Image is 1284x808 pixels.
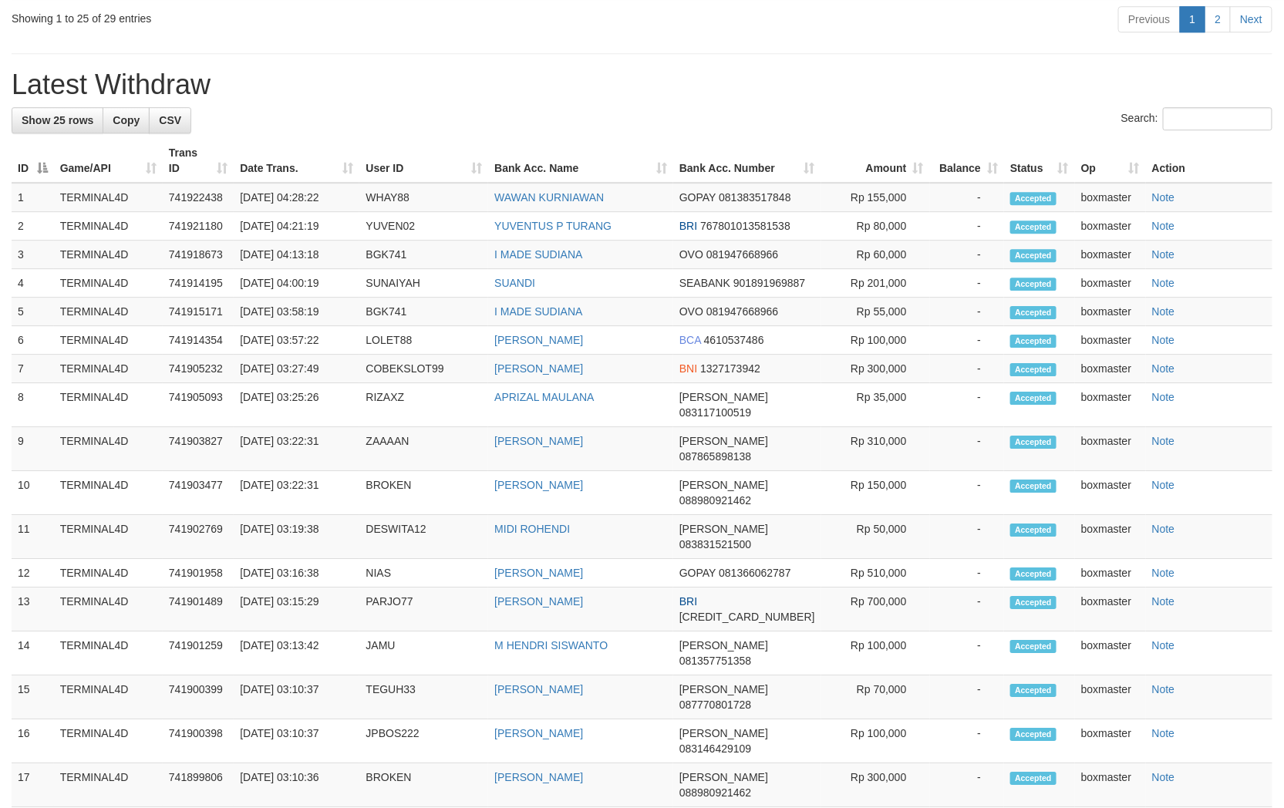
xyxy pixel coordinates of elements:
th: User ID: activate to sort column ascending [359,139,488,183]
a: [PERSON_NAME] [494,362,583,375]
a: Note [1152,435,1175,447]
a: Note [1152,220,1175,232]
span: Accepted [1010,436,1057,449]
td: BGK741 [359,298,488,326]
td: PARJO77 [359,587,488,631]
td: Rp 300,000 [821,763,930,807]
a: [PERSON_NAME] [494,567,583,579]
td: TERMINAL4D [54,427,163,471]
td: - [930,241,1005,269]
td: TERMINAL4D [54,471,163,515]
td: - [930,471,1005,515]
span: Accepted [1010,728,1057,741]
span: BRI [679,595,697,608]
td: boxmaster [1075,559,1146,587]
td: [DATE] 03:25:26 [234,383,359,427]
h1: Latest Withdraw [12,69,1272,100]
div: Showing 1 to 25 of 29 entries [12,5,524,26]
td: - [930,183,1005,212]
td: 6 [12,326,54,355]
td: RIZAXZ [359,383,488,427]
td: [DATE] 03:27:49 [234,355,359,383]
td: TERMINAL4D [54,515,163,559]
td: boxmaster [1075,515,1146,559]
a: APRIZAL MAULANA [494,391,594,403]
a: I MADE SUDIANA [494,305,582,318]
th: Game/API: activate to sort column ascending [54,139,163,183]
td: WHAY88 [359,183,488,212]
td: JPBOS222 [359,719,488,763]
td: Rp 100,000 [821,719,930,763]
span: Accepted [1010,772,1057,785]
td: 741921180 [163,212,234,241]
span: Accepted [1010,480,1057,493]
td: BGK741 [359,241,488,269]
td: TERMINAL4D [54,587,163,631]
td: 741905093 [163,383,234,427]
td: COBEKSLOT99 [359,355,488,383]
td: [DATE] 03:57:22 [234,326,359,355]
td: boxmaster [1075,269,1146,298]
span: Accepted [1010,306,1057,319]
a: 2 [1205,6,1231,32]
td: 3 [12,241,54,269]
th: Trans ID: activate to sort column ascending [163,139,234,183]
a: [PERSON_NAME] [494,683,583,695]
td: Rp 201,000 [821,269,930,298]
td: Rp 100,000 [821,326,930,355]
th: Status: activate to sort column ascending [1004,139,1075,183]
td: 11 [12,515,54,559]
td: - [930,587,1005,631]
input: Search: [1163,107,1272,130]
td: [DATE] 03:22:31 [234,471,359,515]
span: Accepted [1010,335,1057,348]
a: Note [1152,523,1175,535]
td: 741899806 [163,763,234,807]
td: 741900398 [163,719,234,763]
span: [PERSON_NAME] [679,435,768,447]
td: [DATE] 04:21:19 [234,212,359,241]
a: CSV [149,107,191,133]
td: YUVEN02 [359,212,488,241]
td: [DATE] 03:10:37 [234,719,359,763]
td: - [930,427,1005,471]
td: boxmaster [1075,719,1146,763]
span: Show 25 rows [22,114,93,126]
td: [DATE] 03:15:29 [234,587,359,631]
span: Copy 901891969887 to clipboard [733,277,805,289]
a: Show 25 rows [12,107,103,133]
td: 741922438 [163,183,234,212]
span: Copy [113,114,140,126]
span: Copy 083117100519 to clipboard [679,406,751,419]
td: 15 [12,675,54,719]
td: TERMINAL4D [54,212,163,241]
td: TEGUH33 [359,675,488,719]
span: Copy 081947668966 to clipboard [706,248,778,261]
td: - [930,559,1005,587]
td: boxmaster [1075,587,1146,631]
span: Copy 081366062787 to clipboard [719,567,790,579]
span: Accepted [1010,192,1057,205]
td: - [930,383,1005,427]
td: 741900399 [163,675,234,719]
th: Amount: activate to sort column ascending [821,139,930,183]
td: Rp 70,000 [821,675,930,719]
td: - [930,631,1005,675]
span: [PERSON_NAME] [679,639,768,651]
span: Accepted [1010,596,1057,609]
td: boxmaster [1075,355,1146,383]
td: 741903827 [163,427,234,471]
td: 9 [12,427,54,471]
span: [PERSON_NAME] [679,479,768,491]
td: TERMINAL4D [54,298,163,326]
td: Rp 700,000 [821,587,930,631]
td: 1 [12,183,54,212]
td: 741914354 [163,326,234,355]
td: - [930,212,1005,241]
span: GOPAY [679,191,716,204]
td: 16 [12,719,54,763]
td: 5 [12,298,54,326]
td: boxmaster [1075,763,1146,807]
td: DESWITA12 [359,515,488,559]
td: TERMINAL4D [54,355,163,383]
